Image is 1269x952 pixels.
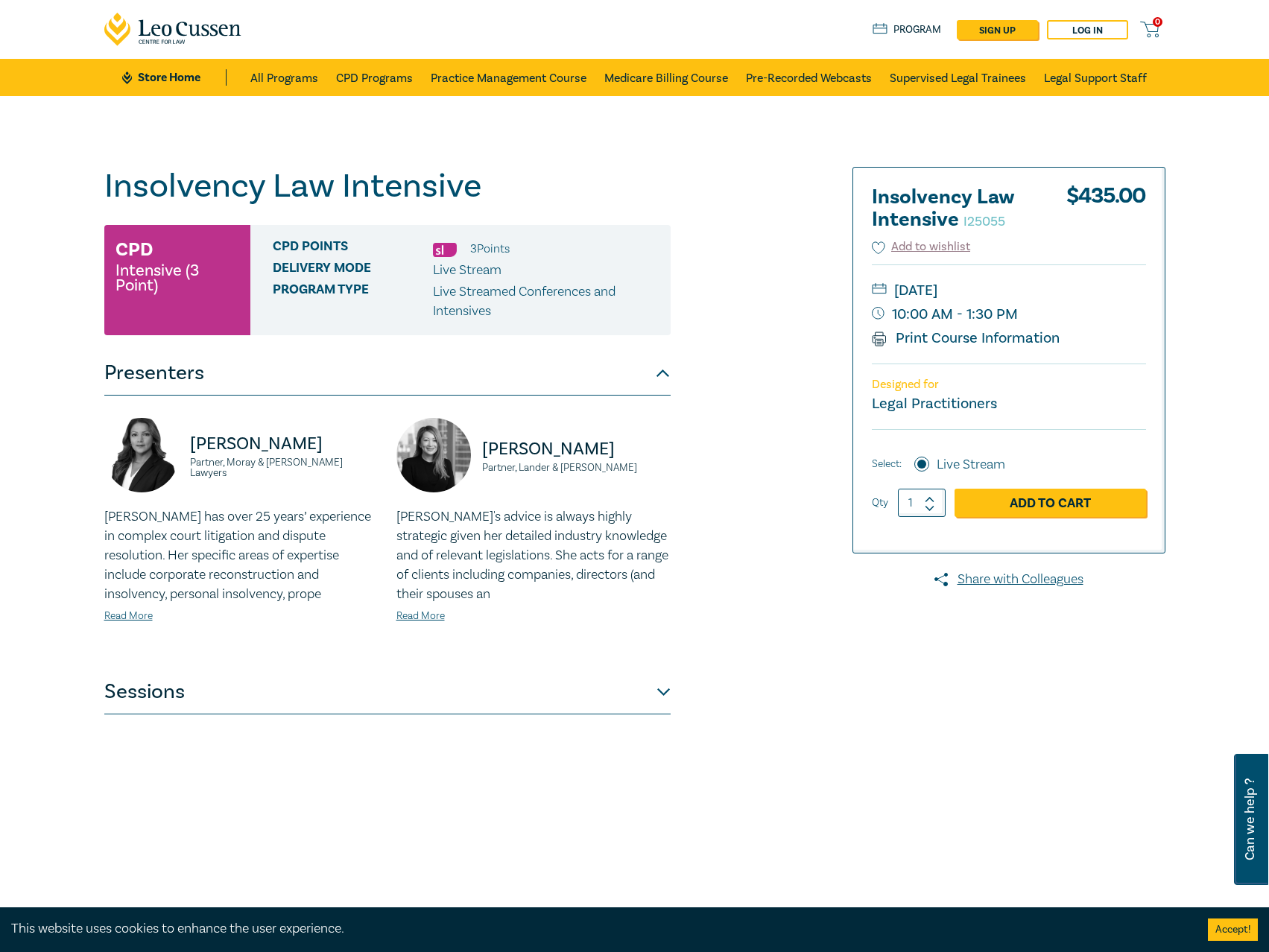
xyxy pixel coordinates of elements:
[115,263,239,293] small: Intensive (3 Point)
[872,302,1146,326] small: 10:00 AM - 1:30 PM
[1044,59,1147,96] a: Legal Support Staff
[104,609,153,623] a: Read More
[431,59,586,96] a: Practice Management Course
[122,69,226,86] a: Store Home
[604,59,728,96] a: Medicare Billing Course
[482,437,671,461] p: [PERSON_NAME]
[872,456,902,472] span: Select:
[396,507,671,604] p: [PERSON_NAME]'s advice is always highly strategic given her detailed industry knowledge and of re...
[250,59,318,96] a: All Programs
[852,570,1165,589] a: Share with Colleagues
[1047,20,1128,39] a: Log in
[433,261,501,279] span: Live Stream
[937,455,1005,475] label: Live Stream
[872,238,971,256] button: Add to wishlist
[336,59,413,96] a: CPD Programs
[190,432,379,456] p: [PERSON_NAME]
[396,609,445,623] a: Read More
[273,261,433,280] span: Delivery Mode
[873,22,942,38] a: Program
[104,167,671,206] h1: Insolvency Law Intensive
[396,418,471,492] img: https://s3.ap-southeast-2.amazonaws.com/leo-cussen-store-production-content/Contacts/Lily%20Nguye...
[1243,763,1257,876] span: Can we help ?
[104,418,179,492] img: https://s3.ap-southeast-2.amazonaws.com/leo-cussen-store-production-content/Contacts/Radhika%20Ka...
[190,457,379,478] small: Partner, Moray & [PERSON_NAME] Lawyers
[872,279,1146,302] small: [DATE]
[1153,17,1162,27] span: 0
[1066,186,1146,238] div: $ 435.00
[273,239,433,258] span: CPD Points
[433,243,457,257] img: Substantive Law
[872,329,1060,348] a: Print Course Information
[104,670,671,714] button: Sessions
[872,378,1146,392] p: Designed for
[11,919,1186,939] div: This website uses cookies to enhance the user experience.
[898,489,946,517] input: 1
[1208,918,1258,941] button: Accept cookies
[963,213,1005,230] small: I25055
[104,507,379,604] p: [PERSON_NAME] has over 25 years’ experience in complex court litigation and dispute resolution. H...
[872,186,1036,231] h2: Insolvency Law Intensive
[482,463,671,473] small: Partner, Lander & [PERSON_NAME]
[115,236,153,263] h3: CPD
[957,20,1038,39] a: sign up
[890,59,1026,96] a: Supervised Legal Trainees
[872,394,997,413] small: Legal Practitioners
[746,59,872,96] a: Pre-Recorded Webcasts
[872,495,888,511] label: Qty
[955,489,1146,517] a: Add to Cart
[433,282,659,321] p: Live Streamed Conferences and Intensives
[104,351,671,396] button: Presenters
[470,239,510,258] li: 3 Point s
[273,282,433,321] span: Program type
